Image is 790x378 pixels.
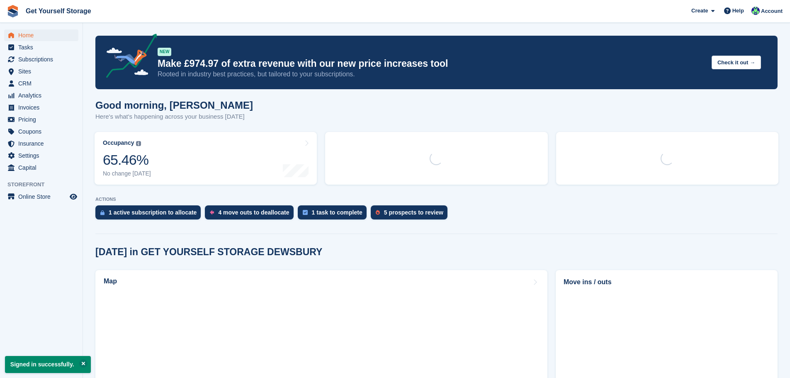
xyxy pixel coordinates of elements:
[68,192,78,202] a: Preview store
[4,90,78,101] a: menu
[136,141,141,146] img: icon-info-grey-7440780725fd019a000dd9b08b2336e03edf1995a4989e88bcd33f0948082b44.svg
[218,209,289,216] div: 4 move outs to deallocate
[158,48,171,56] div: NEW
[7,5,19,17] img: stora-icon-8386f47178a22dfd0bd8f6a31ec36ba5ce8667c1dd55bd0f319d3a0aa187defe.svg
[4,41,78,53] a: menu
[95,132,317,185] a: Occupancy 65.46% No change [DATE]
[4,54,78,65] a: menu
[18,114,68,125] span: Pricing
[18,54,68,65] span: Subscriptions
[95,100,253,111] h1: Good morning, [PERSON_NAME]
[100,210,105,215] img: active_subscription_to_allocate_icon-d502201f5373d7db506a760aba3b589e785aa758c864c3986d89f69b8ff3...
[4,150,78,161] a: menu
[761,7,783,15] span: Account
[103,139,134,146] div: Occupancy
[158,58,705,70] p: Make £974.97 of extra revenue with our new price increases tool
[109,209,197,216] div: 1 active subscription to allocate
[103,170,151,177] div: No change [DATE]
[205,205,297,224] a: 4 move outs to deallocate
[303,210,308,215] img: task-75834270c22a3079a89374b754ae025e5fb1db73e45f91037f5363f120a921f8.svg
[18,150,68,161] span: Settings
[18,66,68,77] span: Sites
[4,191,78,202] a: menu
[18,29,68,41] span: Home
[158,70,705,79] p: Rooted in industry best practices, but tailored to your subscriptions.
[18,78,68,89] span: CRM
[4,102,78,113] a: menu
[104,278,117,285] h2: Map
[751,7,760,15] img: Julian Taylor
[312,209,362,216] div: 1 task to complete
[564,277,770,287] h2: Move ins / outs
[691,7,708,15] span: Create
[18,191,68,202] span: Online Store
[95,246,322,258] h2: [DATE] in GET YOURSELF STORAGE DEWSBURY
[712,56,761,69] button: Check it out →
[4,66,78,77] a: menu
[99,34,157,81] img: price-adjustments-announcement-icon-8257ccfd72463d97f412b2fc003d46551f7dbcb40ab6d574587a9cd5c0d94...
[298,205,371,224] a: 1 task to complete
[95,112,253,122] p: Here's what's happening across your business [DATE]
[18,90,68,101] span: Analytics
[371,205,452,224] a: 5 prospects to review
[4,114,78,125] a: menu
[18,102,68,113] span: Invoices
[4,29,78,41] a: menu
[18,138,68,149] span: Insurance
[95,205,205,224] a: 1 active subscription to allocate
[4,126,78,137] a: menu
[18,162,68,173] span: Capital
[210,210,214,215] img: move_outs_to_deallocate_icon-f764333ba52eb49d3ac5e1228854f67142a1ed5810a6f6cc68b1a99e826820c5.svg
[4,138,78,149] a: menu
[4,162,78,173] a: menu
[5,356,91,373] p: Signed in successfully.
[4,78,78,89] a: menu
[103,151,151,168] div: 65.46%
[22,4,95,18] a: Get Yourself Storage
[18,126,68,137] span: Coupons
[95,197,778,202] p: ACTIONS
[7,180,83,189] span: Storefront
[376,210,380,215] img: prospect-51fa495bee0391a8d652442698ab0144808aea92771e9ea1ae160a38d050c398.svg
[18,41,68,53] span: Tasks
[732,7,744,15] span: Help
[384,209,443,216] div: 5 prospects to review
